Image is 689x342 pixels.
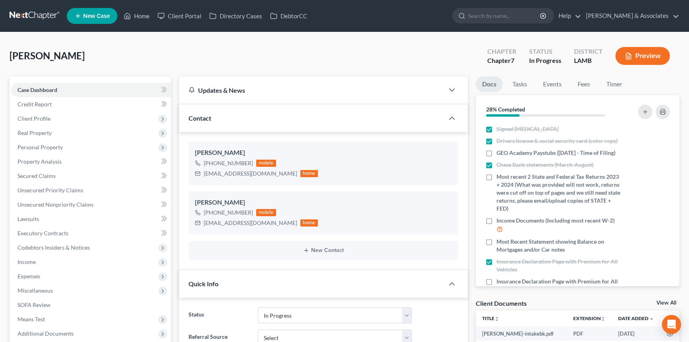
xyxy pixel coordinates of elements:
[601,317,605,321] i: unfold_more
[18,316,45,322] span: Means Test
[11,197,171,212] a: Unsecured Nonpriority Claims
[662,315,681,334] div: Open Intercom Messenger
[18,86,57,93] span: Case Dashboard
[189,86,434,94] div: Updates & News
[18,101,52,107] span: Credit Report
[18,230,68,236] span: Executory Contracts
[537,76,568,92] a: Events
[18,187,83,193] span: Unsecured Priority Claims
[511,57,514,64] span: 7
[11,154,171,169] a: Property Analysis
[83,13,110,19] span: New Case
[185,307,254,323] label: Status
[11,226,171,240] a: Executory Contracts
[612,326,660,341] td: [DATE]
[18,129,52,136] span: Real Property
[256,160,276,167] div: mobile
[574,56,603,65] div: LAMB
[476,299,527,307] div: Client Documents
[496,137,618,145] span: Drivers license & social security card (color copy)
[18,244,90,251] span: Codebtors Insiders & Notices
[496,161,594,169] span: Chase Bank statements (March-August)
[300,170,318,177] div: home
[582,9,679,23] a: [PERSON_NAME] & Associates
[494,317,499,321] i: unfold_more
[18,215,39,222] span: Lawsuits
[496,173,622,213] span: Most recent 2 State and Federal Tax Returns 2023 + 2024 (What was provided will not work, returns...
[11,169,171,183] a: Secured Claims
[204,209,253,217] div: [PHONE_NUMBER]
[11,212,171,226] a: Lawsuits
[476,326,567,341] td: [PERSON_NAME]-intakebk.pdf
[204,170,297,178] div: [EMAIL_ADDRESS][DOMAIN_NAME]
[300,219,318,227] div: home
[18,258,36,265] span: Income
[11,97,171,111] a: Credit Report
[204,159,253,167] div: [PHONE_NUMBER]
[649,317,654,321] i: expand_more
[11,83,171,97] a: Case Dashboard
[204,219,297,227] div: [EMAIL_ADDRESS][DOMAIN_NAME]
[486,106,525,113] strong: 28% Completed
[18,115,51,122] span: Client Profile
[154,9,205,23] a: Client Portal
[468,8,541,23] input: Search by name...
[529,56,561,65] div: In Progress
[496,258,622,274] span: Insurance Declaration Page with Premium for All Vehicles
[195,148,452,158] div: [PERSON_NAME]
[567,326,612,341] td: PDF
[18,158,62,165] span: Property Analysis
[496,278,622,293] span: Insurance Declaration Page with Premium for All Real Estate
[18,287,53,294] span: Miscellaneous
[18,301,51,308] span: SOFA Review
[18,172,56,179] span: Secured Claims
[618,315,654,321] a: Date Added expand_more
[615,47,670,65] button: Preview
[476,76,503,92] a: Docs
[266,9,311,23] a: DebtorCC
[482,315,499,321] a: Titleunfold_more
[529,47,561,56] div: Status
[487,47,516,56] div: Chapter
[18,273,40,279] span: Expenses
[195,247,452,254] button: New Contact
[487,56,516,65] div: Chapter
[496,125,559,133] span: Signed [MEDICAL_DATA]
[195,198,452,207] div: [PERSON_NAME]
[656,300,676,306] a: View All
[496,217,615,225] span: Income Documents (Including most recent W-2)
[555,9,581,23] a: Help
[18,144,63,150] span: Personal Property
[18,201,93,208] span: Unsecured Nonpriority Claims
[571,76,597,92] a: Fees
[18,330,74,337] span: Additional Documents
[496,149,615,157] span: GEO Academy Paystubs ([DATE] - Time of Filing)
[574,47,603,56] div: District
[496,238,622,254] span: Most Recent Statement showing Balance on Mortgages and/or Car notes
[189,280,218,287] span: Quick Info
[11,298,171,312] a: SOFA Review
[120,9,154,23] a: Home
[573,315,605,321] a: Extensionunfold_more
[205,9,266,23] a: Directory Cases
[600,76,629,92] a: Timer
[256,209,276,216] div: mobile
[10,50,85,61] span: [PERSON_NAME]
[506,76,533,92] a: Tasks
[189,114,211,122] span: Contact
[11,183,171,197] a: Unsecured Priority Claims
